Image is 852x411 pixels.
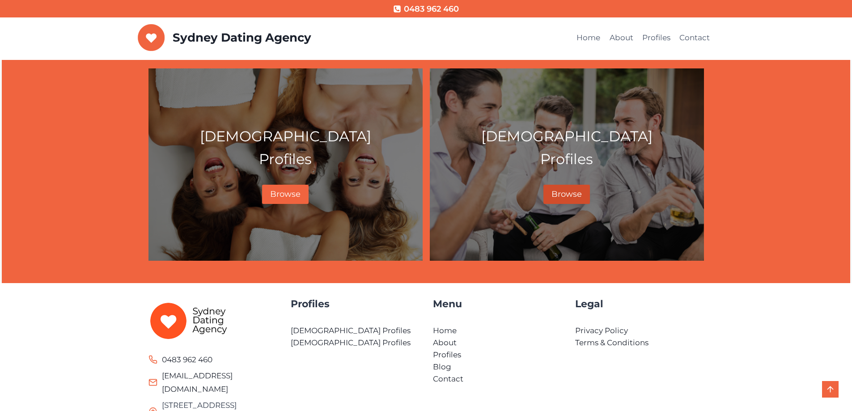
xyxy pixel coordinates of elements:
[404,3,459,16] span: 0483 962 460
[433,350,461,359] a: Profiles
[138,24,311,51] a: Sydney Dating Agency
[162,353,212,367] span: 0483 962 460
[433,374,463,383] a: Contact
[543,185,590,204] a: Browse
[433,338,457,347] a: About
[270,189,301,199] span: Browse
[148,353,212,367] a: 0483 962 460
[393,3,458,16] a: 0483 962 460
[437,125,696,170] p: [DEMOGRAPHIC_DATA] Profiles
[291,326,411,335] a: [DEMOGRAPHIC_DATA] Profiles
[575,326,628,335] a: Privacy Policy
[162,371,233,394] a: [EMAIL_ADDRESS][DOMAIN_NAME]
[291,338,411,347] a: [DEMOGRAPHIC_DATA] Profiles
[675,27,714,49] a: Contact
[173,31,311,45] p: Sydney Dating Agency
[572,27,605,49] a: Home
[291,297,420,311] h4: Profiles
[638,27,675,49] a: Profiles
[156,125,415,170] p: [DEMOGRAPHIC_DATA] Profiles
[572,27,715,49] nav: Primary
[262,185,309,204] a: Browse
[433,326,457,335] a: Home
[575,338,649,347] a: Terms & Conditions
[433,297,562,311] h4: Menu
[138,24,165,51] img: Sydney Dating Agency
[433,362,451,371] a: Blog
[575,297,704,311] h4: Legal
[605,27,637,49] a: About
[822,381,839,398] a: Scroll to top
[551,189,582,199] span: Browse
